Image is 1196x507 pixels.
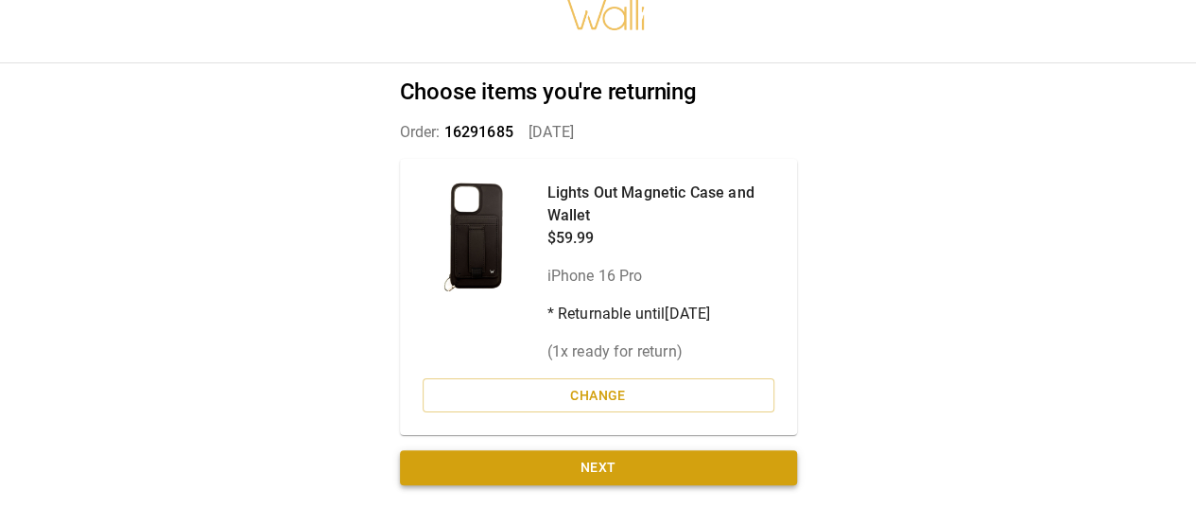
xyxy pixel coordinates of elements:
[547,303,774,325] p: * Returnable until [DATE]
[444,123,513,141] span: 16291685
[547,341,774,363] p: ( 1 x ready for return)
[400,121,797,144] p: Order: [DATE]
[400,450,797,485] button: Next
[400,79,797,106] h2: Choose items you're returning
[547,182,774,227] p: Lights Out Magnetic Case and Wallet
[547,265,774,288] p: iPhone 16 Pro
[547,227,774,250] p: $59.99
[423,378,774,413] button: Change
